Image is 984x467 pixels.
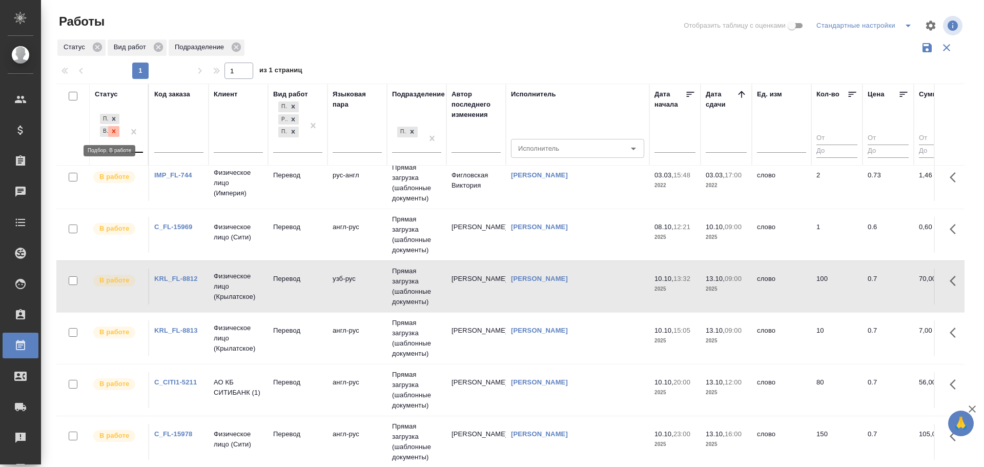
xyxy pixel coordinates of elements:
a: C_FL-15969 [154,223,192,231]
td: 0.73 [863,165,914,201]
p: 09:00 [725,327,742,334]
p: 15:05 [673,327,690,334]
div: Перевод, Редактура, Постредактура машинного перевода [277,126,300,138]
p: Перевод [273,326,322,336]
p: 2022 [706,180,747,191]
p: Физическое лицо (Крылатское) [214,271,263,302]
p: 12:00 [725,378,742,386]
p: 2025 [654,336,695,346]
p: Физическое лицо (Сити) [214,222,263,242]
a: KRL_FL-8812 [154,275,198,282]
p: В работе [99,379,129,389]
div: Ед. изм [757,89,782,99]
span: Посмотреть информацию [943,16,965,35]
td: 0.7 [863,372,914,408]
div: Исполнитель выполняет работу [92,429,143,443]
p: 10.10, [654,327,673,334]
p: Перевод [273,429,322,439]
td: 150 [811,424,863,460]
div: Перевод [278,101,288,112]
p: Перевод [273,222,322,232]
p: 2025 [706,388,747,398]
p: 08.10, [654,223,673,231]
p: 2025 [706,336,747,346]
p: В работе [99,431,129,441]
button: Здесь прячутся важные кнопки [944,269,968,293]
td: Прямая загрузка (шаблонные документы) [387,157,446,209]
td: Прямая загрузка (шаблонные документы) [387,209,446,260]
p: 09:00 [725,223,742,231]
div: Исполнитель выполняет работу [92,274,143,288]
span: 🙏 [952,413,970,434]
a: [PERSON_NAME] [511,171,568,179]
a: [PERSON_NAME] [511,430,568,438]
button: Здесь прячутся важные кнопки [944,217,968,241]
span: Настроить таблицу [918,13,943,38]
td: слово [752,424,811,460]
td: 0.6 [863,217,914,253]
p: Подразделение [175,42,228,52]
button: 🙏 [948,411,974,436]
td: рус-англ [327,165,387,201]
a: [PERSON_NAME] [511,378,568,386]
input: От [919,132,960,145]
p: 10.10, [654,378,673,386]
p: Перевод [273,377,322,388]
div: Подразделение [169,39,244,56]
p: 15:48 [673,171,690,179]
div: Прямая загрузка (шаблонные документы) [397,127,406,137]
td: Фигловская Виктория [446,165,506,201]
button: Здесь прячутся важные кнопки [944,165,968,190]
p: 12:21 [673,223,690,231]
td: англ-рус [327,372,387,408]
p: 03.03, [706,171,725,179]
p: Вид работ [114,42,150,52]
p: В работе [99,275,129,286]
div: Клиент [214,89,237,99]
div: Исполнитель выполняет работу [92,377,143,391]
input: До [919,145,960,157]
div: Подразделение [392,89,445,99]
a: [PERSON_NAME] [511,327,568,334]
td: англ-рус [327,217,387,253]
p: 16:00 [725,430,742,438]
div: Языковая пара [333,89,382,110]
td: 1 [811,217,863,253]
td: Прямая загрузка (шаблонные документы) [387,364,446,416]
p: 2025 [654,284,695,294]
td: 0.7 [863,320,914,356]
div: split button [814,17,918,34]
input: От [868,132,909,145]
span: Работы [56,13,105,30]
p: 2025 [654,439,695,450]
p: Статус [64,42,89,52]
p: В работе [99,327,129,337]
p: 20:00 [673,378,690,386]
a: C_FL-15978 [154,430,192,438]
td: Прямая загрузка (шаблонные документы) [387,313,446,364]
p: 2025 [706,232,747,242]
div: Кол-во [816,89,839,99]
td: [PERSON_NAME] [446,424,506,460]
p: 23:00 [673,430,690,438]
td: англ-рус [327,424,387,460]
td: 2 [811,165,863,201]
div: Сумма [919,89,941,99]
a: IMP_FL-744 [154,171,192,179]
td: 0,60 ₽ [914,217,965,253]
div: Автор последнего изменения [452,89,501,120]
td: 7,00 ₽ [914,320,965,356]
td: 70,00 ₽ [914,269,965,304]
p: 2025 [706,284,747,294]
td: слово [752,320,811,356]
td: 0.7 [863,269,914,304]
td: 105,00 ₽ [914,424,965,460]
button: Сохранить фильтры [917,38,937,57]
div: Статус [95,89,118,99]
button: Здесь прячутся важные кнопки [944,372,968,397]
div: Перевод, Редактура, Постредактура машинного перевода [277,100,300,113]
span: из 1 страниц [259,64,302,79]
td: 80 [811,372,863,408]
div: Исполнитель [511,89,556,99]
div: Редактура [278,114,288,125]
